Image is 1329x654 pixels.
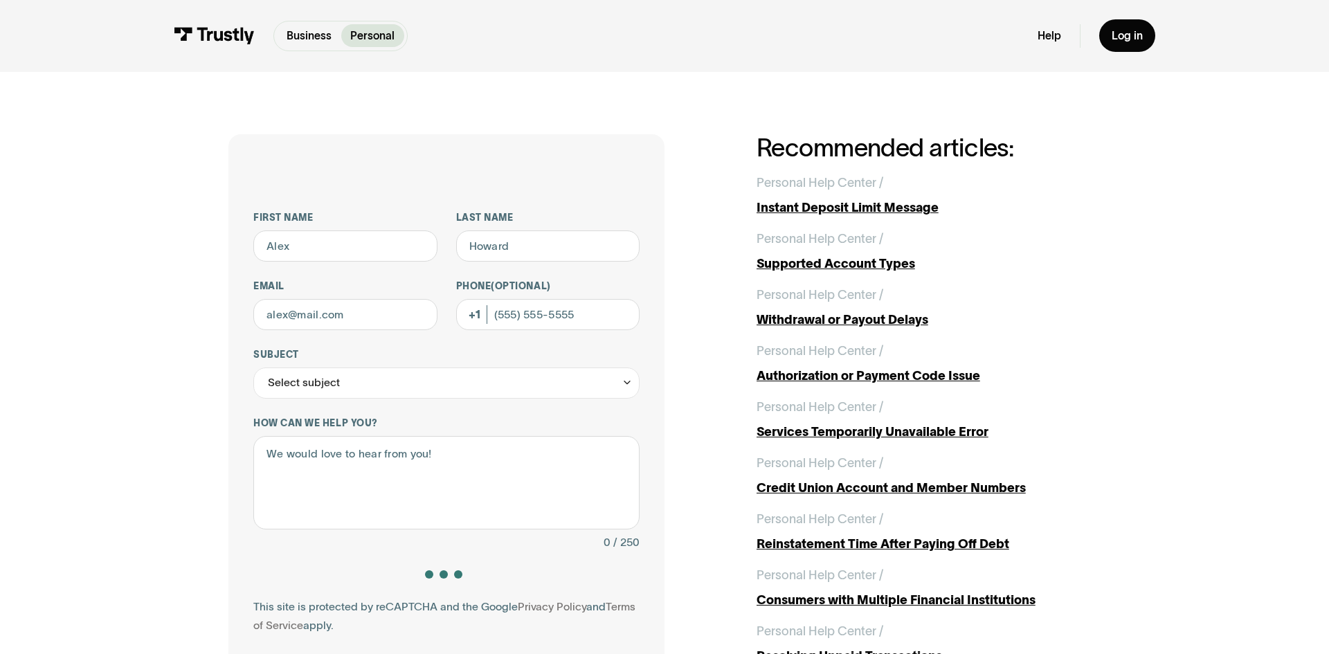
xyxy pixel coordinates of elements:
[253,212,437,224] label: First name
[1112,29,1143,43] div: Log in
[757,174,1101,217] a: Personal Help Center /Instant Deposit Limit Message
[757,454,883,473] div: Personal Help Center /
[253,280,437,293] label: Email
[341,24,404,47] a: Personal
[757,423,1101,442] div: Services Temporarily Unavailable Error
[456,299,640,330] input: (555) 555-5555
[757,566,883,585] div: Personal Help Center /
[253,417,640,430] label: How can we help you?
[757,398,883,417] div: Personal Help Center /
[757,342,1101,385] a: Personal Help Center /Authorization or Payment Code Issue
[757,398,1101,442] a: Personal Help Center /Services Temporarily Unavailable Error
[757,510,883,529] div: Personal Help Center /
[253,597,640,635] div: This site is protected by reCAPTCHA and the Google and apply.
[174,27,255,44] img: Trustly Logo
[518,601,586,612] a: Privacy Policy
[757,566,1101,610] a: Personal Help Center /Consumers with Multiple Financial Institutions
[491,281,550,291] span: (Optional)
[757,286,1101,329] a: Personal Help Center /Withdrawal or Payout Delays
[456,230,640,262] input: Howard
[757,199,1101,217] div: Instant Deposit Limit Message
[350,28,395,44] p: Personal
[757,134,1101,162] h2: Recommended articles:
[456,212,640,224] label: Last name
[757,286,883,305] div: Personal Help Center /
[757,174,883,192] div: Personal Help Center /
[613,533,640,552] div: / 250
[1099,19,1155,52] a: Log in
[757,622,883,641] div: Personal Help Center /
[757,342,883,361] div: Personal Help Center /
[1038,29,1061,43] a: Help
[253,299,437,330] input: alex@mail.com
[253,601,635,631] a: Terms of Service
[757,230,1101,273] a: Personal Help Center /Supported Account Types
[253,349,640,361] label: Subject
[757,311,1101,329] div: Withdrawal or Payout Delays
[757,255,1101,273] div: Supported Account Types
[456,280,640,293] label: Phone
[253,230,437,262] input: Alex
[757,510,1101,554] a: Personal Help Center /Reinstatement Time After Paying Off Debt
[757,230,883,248] div: Personal Help Center /
[278,24,341,47] a: Business
[757,479,1101,498] div: Credit Union Account and Member Numbers
[287,28,332,44] p: Business
[268,373,340,392] div: Select subject
[757,535,1101,554] div: Reinstatement Time After Paying Off Debt
[757,367,1101,385] div: Authorization or Payment Code Issue
[604,533,611,552] div: 0
[757,454,1101,498] a: Personal Help Center /Credit Union Account and Member Numbers
[757,591,1101,610] div: Consumers with Multiple Financial Institutions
